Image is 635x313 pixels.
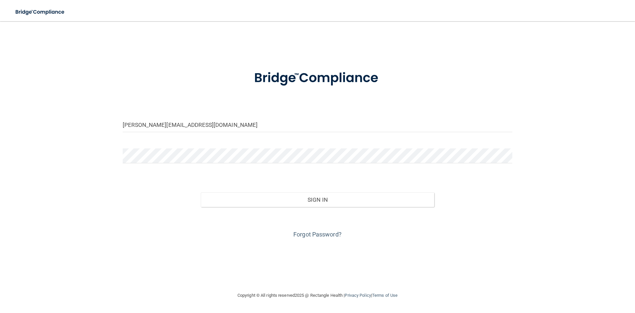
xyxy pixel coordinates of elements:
img: bridge_compliance_login_screen.278c3ca4.svg [10,5,71,19]
img: bridge_compliance_login_screen.278c3ca4.svg [240,61,395,95]
a: Terms of Use [372,293,398,298]
input: Email [123,117,512,132]
a: Forgot Password? [293,231,342,238]
button: Sign In [201,192,435,207]
a: Privacy Policy [345,293,371,298]
div: Copyright © All rights reserved 2025 @ Rectangle Health | | [197,285,438,306]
